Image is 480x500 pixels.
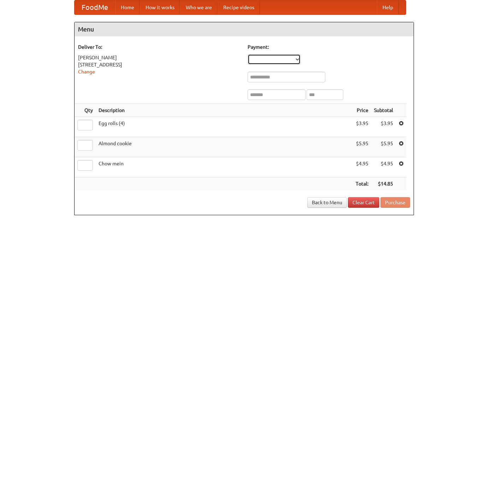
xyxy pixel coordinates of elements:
td: $3.95 [353,117,371,137]
td: $3.95 [371,117,396,137]
td: Chow mein [96,157,353,177]
a: FoodMe [75,0,115,14]
a: Home [115,0,140,14]
td: $5.95 [353,137,371,157]
th: Total: [353,177,371,190]
div: [STREET_ADDRESS] [78,61,241,68]
td: Almond cookie [96,137,353,157]
div: [PERSON_NAME] [78,54,241,61]
th: Qty [75,104,96,117]
a: Back to Menu [307,197,347,208]
td: $5.95 [371,137,396,157]
th: Description [96,104,353,117]
a: Who we are [180,0,218,14]
a: How it works [140,0,180,14]
h5: Payment: [248,43,410,51]
a: Help [377,0,399,14]
button: Purchase [380,197,410,208]
td: $4.95 [371,157,396,177]
h4: Menu [75,22,414,36]
a: Change [78,69,95,75]
td: Egg rolls (4) [96,117,353,137]
h5: Deliver To: [78,43,241,51]
th: Price [353,104,371,117]
td: $4.95 [353,157,371,177]
th: Subtotal [371,104,396,117]
th: $14.85 [371,177,396,190]
a: Recipe videos [218,0,260,14]
a: Clear Cart [348,197,379,208]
